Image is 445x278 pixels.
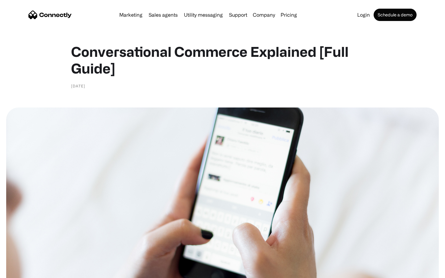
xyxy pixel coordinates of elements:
aside: Language selected: English [6,267,37,276]
h1: Conversational Commerce Explained [Full Guide] [71,43,374,77]
a: Support [227,12,250,17]
a: Marketing [117,12,145,17]
a: Pricing [278,12,299,17]
a: Utility messaging [181,12,225,17]
div: Company [253,11,275,19]
div: [DATE] [71,83,85,89]
a: Sales agents [146,12,180,17]
a: Login [355,12,372,17]
a: Schedule a demo [374,9,417,21]
ul: Language list [12,267,37,276]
